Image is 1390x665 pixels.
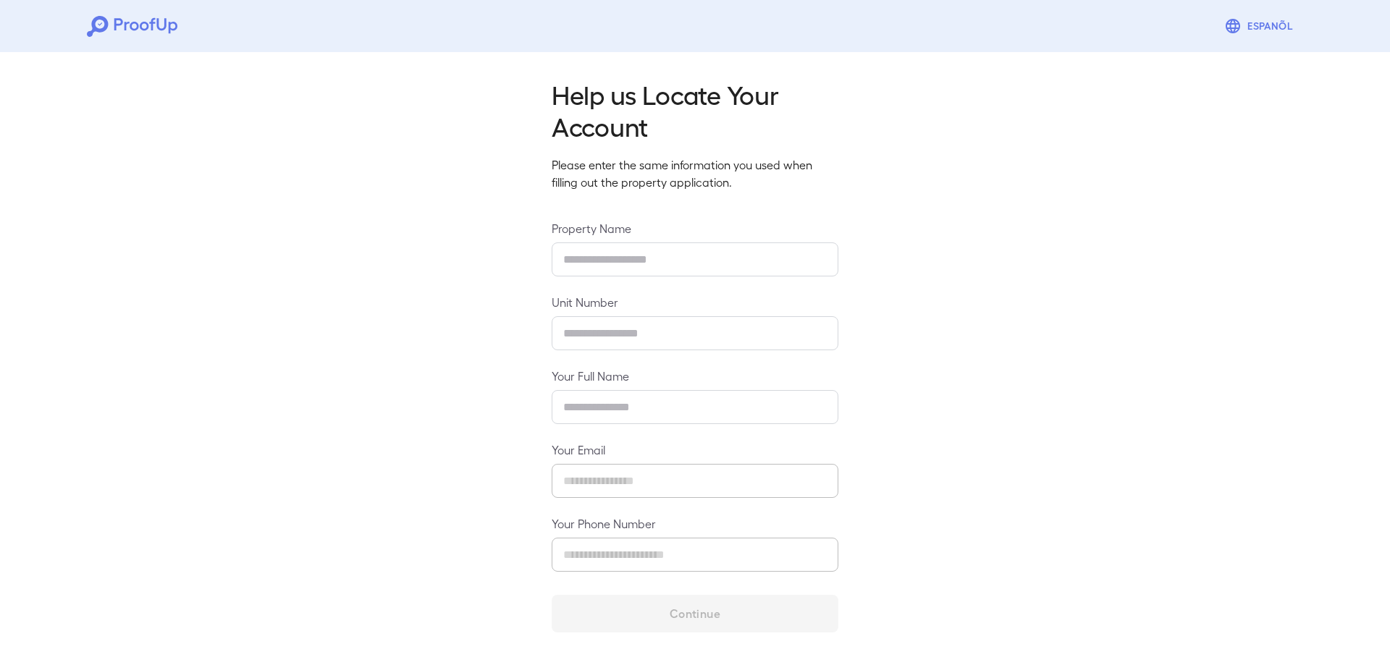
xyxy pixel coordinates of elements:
p: Please enter the same information you used when filling out the property application. [552,156,838,191]
label: Your Phone Number [552,515,838,532]
label: Property Name [552,220,838,237]
h2: Help us Locate Your Account [552,78,838,142]
label: Your Full Name [552,368,838,384]
button: Espanõl [1218,12,1303,41]
label: Unit Number [552,294,838,310]
label: Your Email [552,441,838,458]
